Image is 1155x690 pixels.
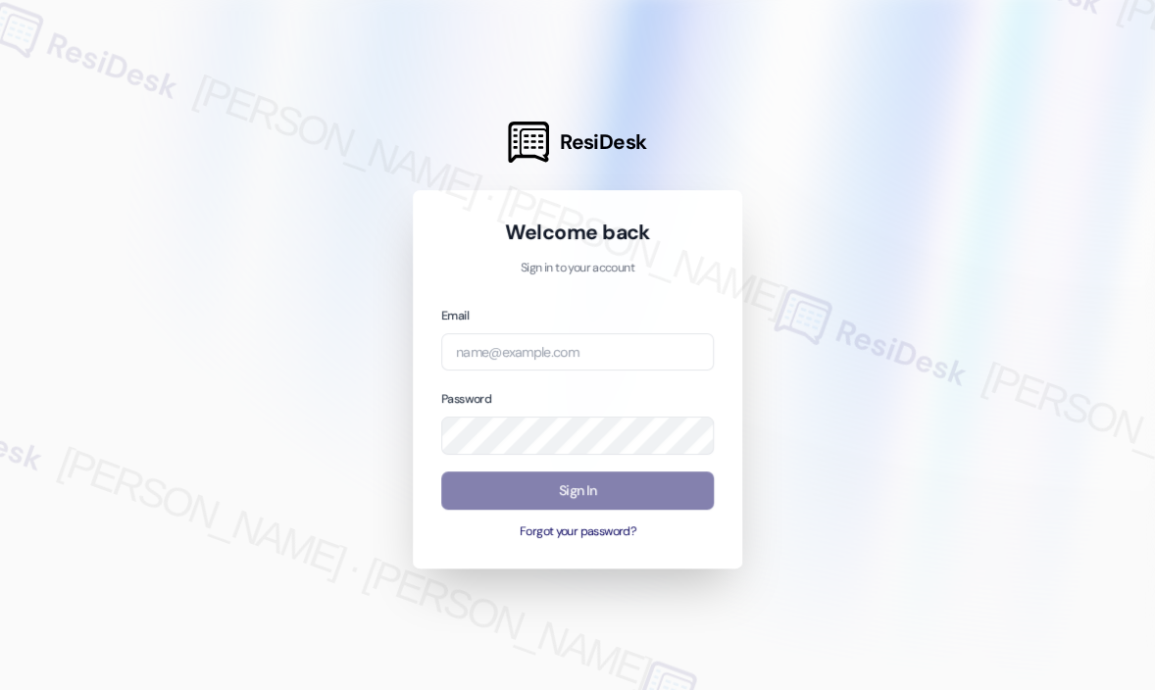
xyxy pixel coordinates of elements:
[441,471,714,510] button: Sign In
[441,523,714,541] button: Forgot your password?
[441,219,714,246] h1: Welcome back
[441,308,469,323] label: Email
[441,260,714,277] p: Sign in to your account
[508,122,549,163] img: ResiDesk Logo
[560,128,647,156] span: ResiDesk
[441,333,714,371] input: name@example.com
[441,391,491,407] label: Password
